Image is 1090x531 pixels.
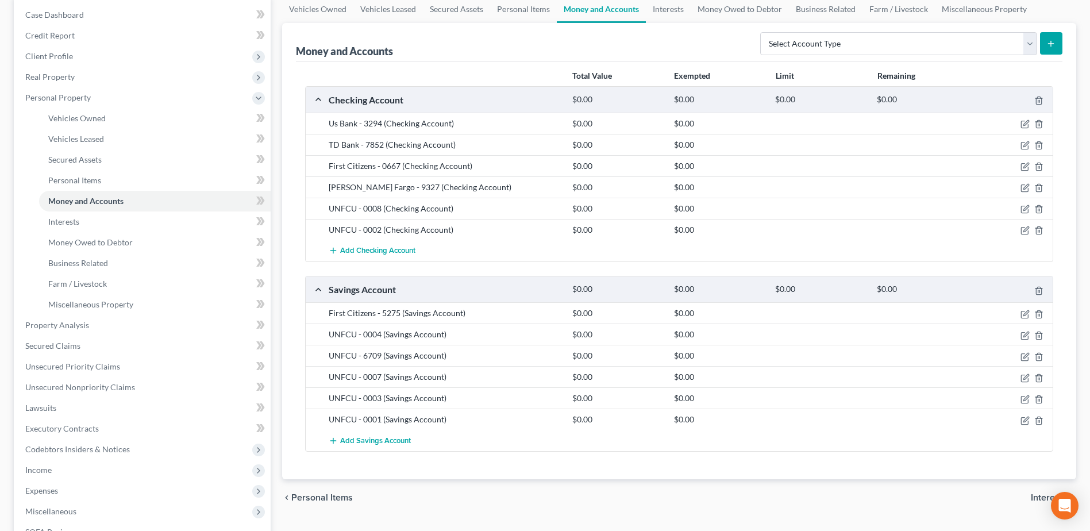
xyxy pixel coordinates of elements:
[567,371,668,383] div: $0.00
[25,424,99,433] span: Executory Contracts
[39,108,271,129] a: Vehicles Owned
[48,196,124,206] span: Money and Accounts
[48,113,106,123] span: Vehicles Owned
[567,182,668,193] div: $0.00
[1051,492,1079,520] div: Open Intercom Messenger
[668,182,770,193] div: $0.00
[25,361,120,371] span: Unsecured Priority Claims
[16,418,271,439] a: Executory Contracts
[776,71,794,80] strong: Limit
[668,284,770,295] div: $0.00
[871,284,973,295] div: $0.00
[567,118,668,129] div: $0.00
[39,274,271,294] a: Farm / Livestock
[668,307,770,319] div: $0.00
[291,493,353,502] span: Personal Items
[668,393,770,404] div: $0.00
[323,329,567,340] div: UNFCU - 0004 (Savings Account)
[25,465,52,475] span: Income
[282,493,353,502] button: chevron_left Personal Items
[323,94,567,106] div: Checking Account
[25,93,91,102] span: Personal Property
[668,371,770,383] div: $0.00
[668,203,770,214] div: $0.00
[668,94,770,105] div: $0.00
[323,307,567,319] div: First Citizens - 5275 (Savings Account)
[39,129,271,149] a: Vehicles Leased
[668,350,770,361] div: $0.00
[25,444,130,454] span: Codebtors Insiders & Notices
[25,10,84,20] span: Case Dashboard
[16,315,271,336] a: Property Analysis
[572,71,612,80] strong: Total Value
[25,486,58,495] span: Expenses
[39,232,271,253] a: Money Owed to Debtor
[567,94,668,105] div: $0.00
[567,393,668,404] div: $0.00
[668,118,770,129] div: $0.00
[323,182,567,193] div: [PERSON_NAME] Fargo - 9327 (Checking Account)
[668,224,770,236] div: $0.00
[323,139,567,151] div: TD Bank - 7852 (Checking Account)
[39,211,271,232] a: Interests
[25,341,80,351] span: Secured Claims
[39,170,271,191] a: Personal Items
[48,258,108,268] span: Business Related
[39,191,271,211] a: Money and Accounts
[1031,493,1076,502] button: Interests chevron_right
[16,398,271,418] a: Lawsuits
[769,284,871,295] div: $0.00
[567,224,668,236] div: $0.00
[25,320,89,330] span: Property Analysis
[567,414,668,425] div: $0.00
[48,217,79,226] span: Interests
[1031,493,1067,502] span: Interests
[329,240,415,261] button: Add Checking Account
[567,329,668,340] div: $0.00
[48,237,133,247] span: Money Owed to Debtor
[48,175,101,185] span: Personal Items
[668,414,770,425] div: $0.00
[323,371,567,383] div: UNFCU - 0007 (Savings Account)
[323,203,567,214] div: UNFCU - 0008 (Checking Account)
[323,350,567,361] div: UNFCU - 6709 (Savings Account)
[25,30,75,40] span: Credit Report
[340,436,411,445] span: Add Savings Account
[16,356,271,377] a: Unsecured Priority Claims
[567,307,668,319] div: $0.00
[39,149,271,170] a: Secured Assets
[39,253,271,274] a: Business Related
[567,284,668,295] div: $0.00
[567,160,668,172] div: $0.00
[323,118,567,129] div: Us Bank - 3294 (Checking Account)
[39,294,271,315] a: Miscellaneous Property
[877,71,915,80] strong: Remaining
[340,247,415,256] span: Add Checking Account
[25,403,56,413] span: Lawsuits
[25,72,75,82] span: Real Property
[323,224,567,236] div: UNFCU - 0002 (Checking Account)
[674,71,710,80] strong: Exempted
[48,279,107,288] span: Farm / Livestock
[567,203,668,214] div: $0.00
[323,283,567,295] div: Savings Account
[16,25,271,46] a: Credit Report
[567,139,668,151] div: $0.00
[323,160,567,172] div: First Citizens - 0667 (Checking Account)
[25,506,76,516] span: Miscellaneous
[323,393,567,404] div: UNFCU - 0003 (Savings Account)
[48,155,102,164] span: Secured Assets
[25,382,135,392] span: Unsecured Nonpriority Claims
[296,44,393,58] div: Money and Accounts
[769,94,871,105] div: $0.00
[48,134,104,144] span: Vehicles Leased
[16,377,271,398] a: Unsecured Nonpriority Claims
[25,51,73,61] span: Client Profile
[567,350,668,361] div: $0.00
[668,139,770,151] div: $0.00
[48,299,133,309] span: Miscellaneous Property
[329,430,411,451] button: Add Savings Account
[16,336,271,356] a: Secured Claims
[323,414,567,425] div: UNFCU - 0001 (Savings Account)
[668,160,770,172] div: $0.00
